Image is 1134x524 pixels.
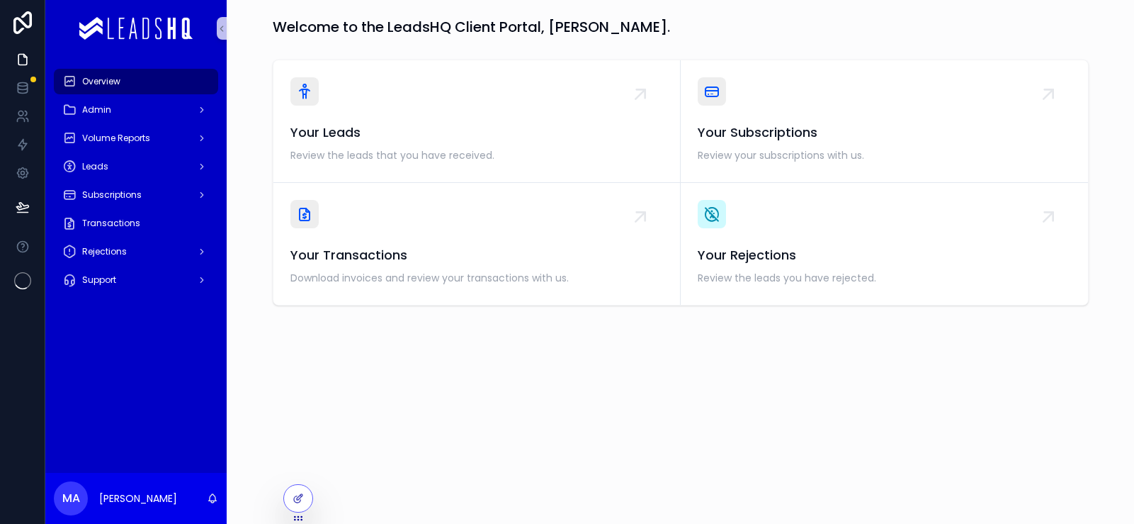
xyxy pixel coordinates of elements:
span: Rejections [82,246,127,257]
span: Download invoices and review your transactions with us. [290,271,663,285]
span: Leads [82,161,108,172]
span: MA [62,490,80,507]
a: Support [54,267,218,293]
span: Review the leads you have rejected. [698,271,1071,285]
a: Subscriptions [54,182,218,208]
a: Volume Reports [54,126,218,151]
p: [PERSON_NAME] [99,491,177,506]
div: scrollable content [45,57,227,316]
span: Review the leads that you have received. [290,148,663,162]
a: Transactions [54,211,218,236]
span: Support [82,274,116,286]
span: Review your subscriptions with us. [698,148,1071,162]
a: Rejections [54,239,218,264]
span: Your Rejections [698,245,1071,265]
a: Overview [54,69,218,94]
span: Your Leads [290,123,663,143]
a: Your RejectionsReview the leads you have rejected. [681,183,1088,305]
span: Transactions [82,218,140,229]
span: Subscriptions [82,189,142,201]
span: Your Transactions [290,245,663,265]
a: Your TransactionsDownload invoices and review your transactions with us. [273,183,681,305]
a: Leads [54,154,218,179]
span: Overview [82,76,120,87]
span: Admin [82,104,111,116]
h1: Welcome to the LeadsHQ Client Portal, [PERSON_NAME]. [273,17,670,37]
a: Your SubscriptionsReview your subscriptions with us. [681,60,1088,183]
span: Volume Reports [82,133,150,144]
span: Your Subscriptions [698,123,1071,143]
a: Admin [54,97,218,123]
a: Your LeadsReview the leads that you have received. [273,60,681,183]
img: App logo [79,17,193,40]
